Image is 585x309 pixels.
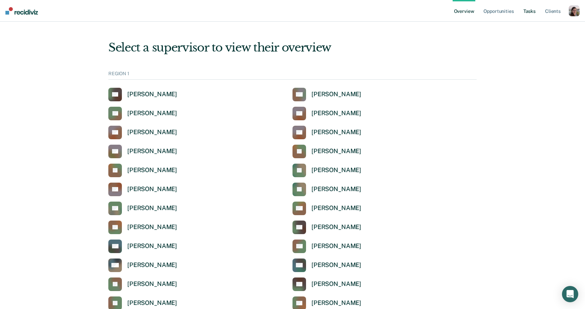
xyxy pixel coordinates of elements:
[5,7,38,15] img: Recidiviz
[292,221,361,234] a: [PERSON_NAME]
[311,90,361,98] div: [PERSON_NAME]
[127,299,177,307] div: [PERSON_NAME]
[311,128,361,136] div: [PERSON_NAME]
[292,126,361,139] a: [PERSON_NAME]
[311,204,361,212] div: [PERSON_NAME]
[127,166,177,174] div: [PERSON_NAME]
[292,145,361,158] a: [PERSON_NAME]
[311,166,361,174] div: [PERSON_NAME]
[292,277,361,291] a: [PERSON_NAME]
[311,109,361,117] div: [PERSON_NAME]
[127,128,177,136] div: [PERSON_NAME]
[108,277,177,291] a: [PERSON_NAME]
[108,107,177,120] a: [PERSON_NAME]
[108,259,177,272] a: [PERSON_NAME]
[311,261,361,269] div: [PERSON_NAME]
[292,107,361,120] a: [PERSON_NAME]
[127,185,177,193] div: [PERSON_NAME]
[108,221,177,234] a: [PERSON_NAME]
[108,164,177,177] a: [PERSON_NAME]
[108,202,177,215] a: [PERSON_NAME]
[127,242,177,250] div: [PERSON_NAME]
[108,88,177,101] a: [PERSON_NAME]
[292,240,361,253] a: [PERSON_NAME]
[292,164,361,177] a: [PERSON_NAME]
[292,183,361,196] a: [PERSON_NAME]
[292,88,361,101] a: [PERSON_NAME]
[108,240,177,253] a: [PERSON_NAME]
[127,280,177,288] div: [PERSON_NAME]
[108,126,177,139] a: [PERSON_NAME]
[311,185,361,193] div: [PERSON_NAME]
[311,299,361,307] div: [PERSON_NAME]
[108,183,177,196] a: [PERSON_NAME]
[108,71,477,80] div: REGION 1
[311,223,361,231] div: [PERSON_NAME]
[562,286,578,302] div: Open Intercom Messenger
[311,280,361,288] div: [PERSON_NAME]
[127,223,177,231] div: [PERSON_NAME]
[127,90,177,98] div: [PERSON_NAME]
[108,41,477,55] div: Select a supervisor to view their overview
[292,259,361,272] a: [PERSON_NAME]
[292,202,361,215] a: [PERSON_NAME]
[127,147,177,155] div: [PERSON_NAME]
[127,109,177,117] div: [PERSON_NAME]
[311,242,361,250] div: [PERSON_NAME]
[127,261,177,269] div: [PERSON_NAME]
[127,204,177,212] div: [PERSON_NAME]
[108,145,177,158] a: [PERSON_NAME]
[311,147,361,155] div: [PERSON_NAME]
